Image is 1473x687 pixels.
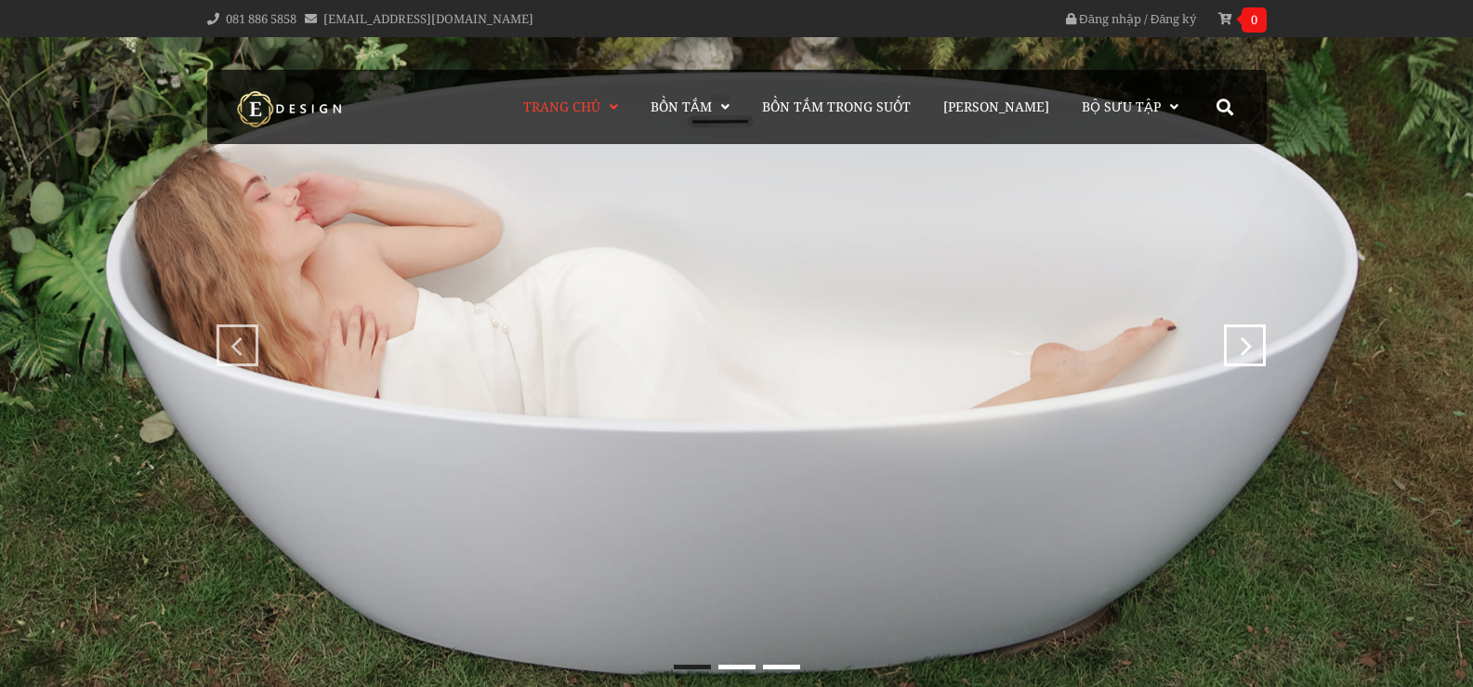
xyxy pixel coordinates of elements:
a: Bồn Tắm Trong Suốt [748,70,925,144]
a: Trang chủ [514,70,632,144]
a: [PERSON_NAME] [929,70,1063,144]
a: Bồn Tắm [637,70,743,144]
a: Bộ Sưu Tập [1068,70,1192,144]
span: Bồn Tắm Trong Suốt [762,98,911,115]
a: 081 886 5858 [226,10,296,27]
span: / [1144,10,1148,27]
span: 0 [1242,7,1267,33]
span: Trang chủ [523,98,600,115]
div: next [1229,324,1252,348]
span: Bộ Sưu Tập [1082,98,1161,115]
div: prev [221,324,244,348]
span: [PERSON_NAME] [943,98,1049,115]
img: logo Kreiner Germany - Edesign Interior [221,90,361,127]
span: Bồn Tắm [651,98,712,115]
a: [EMAIL_ADDRESS][DOMAIN_NAME] [323,10,533,27]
